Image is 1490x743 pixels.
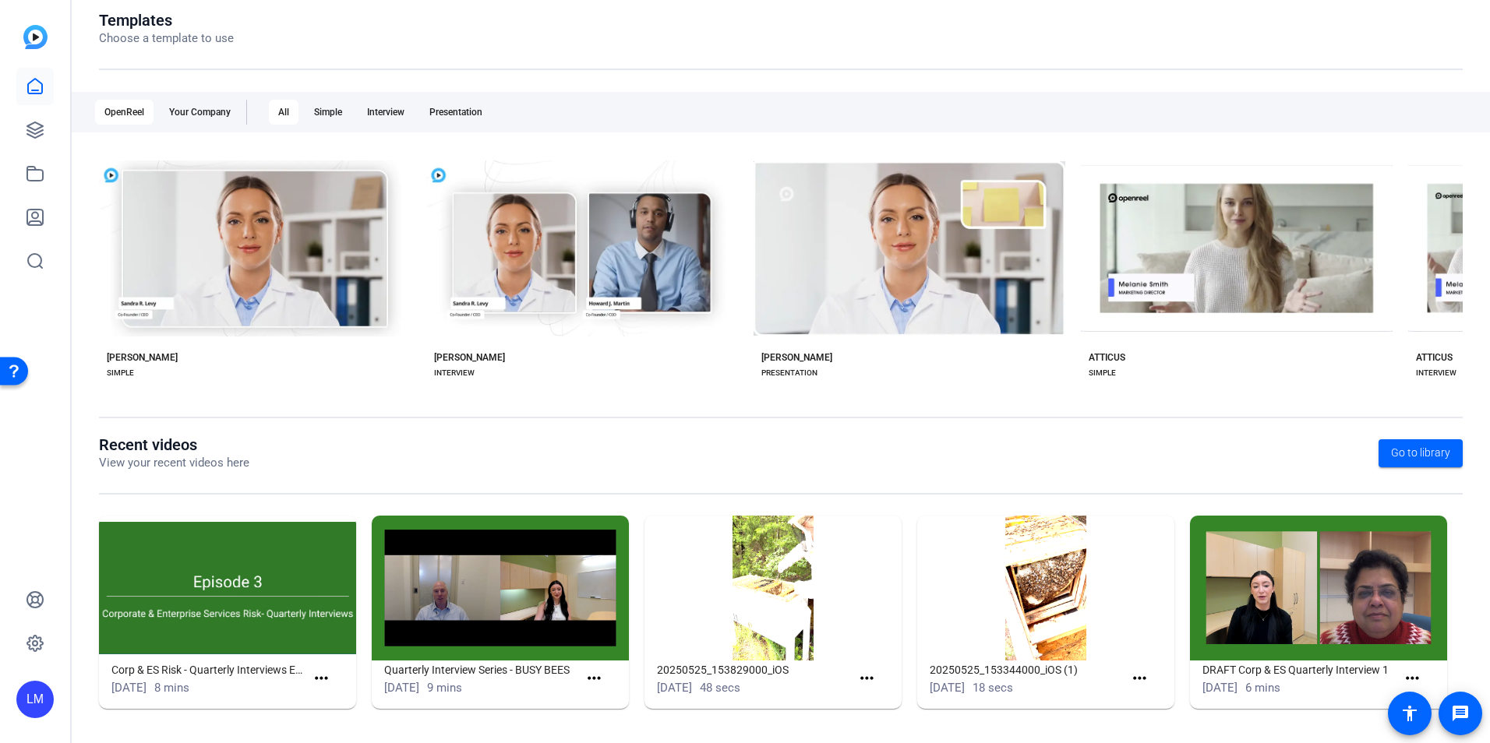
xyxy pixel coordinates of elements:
[1416,367,1456,379] div: INTERVIEW
[1403,669,1422,688] mat-icon: more_horiz
[358,100,414,125] div: Interview
[434,351,505,364] div: [PERSON_NAME]
[1379,439,1463,467] a: Go to library
[305,100,351,125] div: Simple
[384,681,419,695] span: [DATE]
[1202,681,1238,695] span: [DATE]
[1416,351,1453,364] div: ATTICUS
[420,100,492,125] div: Presentation
[700,681,740,695] span: 48 secs
[1451,704,1470,723] mat-icon: message
[1400,704,1419,723] mat-icon: accessibility
[761,367,817,379] div: PRESENTATION
[1130,669,1149,688] mat-icon: more_horiz
[99,435,249,454] h1: Recent videos
[644,516,902,660] img: 20250525_153829000_iOS
[95,100,154,125] div: OpenReel
[427,681,462,695] span: 9 mins
[154,681,189,695] span: 8 mins
[1202,660,1396,679] h1: DRAFT Corp & ES Quarterly Interview 1
[584,669,604,688] mat-icon: more_horiz
[16,681,54,718] div: LM
[917,516,1174,660] img: 20250525_153344000_iOS (1)
[1245,681,1280,695] span: 6 mins
[1089,351,1125,364] div: ATTICUS
[99,11,234,30] h1: Templates
[111,681,147,695] span: [DATE]
[857,669,877,688] mat-icon: more_horiz
[111,660,305,679] h1: Corp & ES Risk - Quarterly Interviews Ep 3
[23,25,48,49] img: blue-gradient.svg
[973,681,1013,695] span: 18 secs
[1391,445,1450,461] span: Go to library
[160,100,240,125] div: Your Company
[1190,516,1447,660] img: DRAFT Corp & ES Quarterly Interview 1
[99,454,249,472] p: View your recent videos here
[657,681,692,695] span: [DATE]
[107,351,178,364] div: [PERSON_NAME]
[434,367,475,379] div: INTERVIEW
[384,660,578,679] h1: Quarterly Interview Series - BUSY BEES
[99,516,356,660] img: Corp & ES Risk - Quarterly Interviews Ep 3
[657,660,851,679] h1: 20250525_153829000_iOS
[107,367,134,379] div: SIMPLE
[312,669,331,688] mat-icon: more_horiz
[761,351,832,364] div: [PERSON_NAME]
[372,516,629,660] img: Quarterly Interview Series - BUSY BEES
[1089,367,1116,379] div: SIMPLE
[99,30,234,48] p: Choose a template to use
[269,100,298,125] div: All
[930,660,1124,679] h1: 20250525_153344000_iOS (1)
[930,681,965,695] span: [DATE]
